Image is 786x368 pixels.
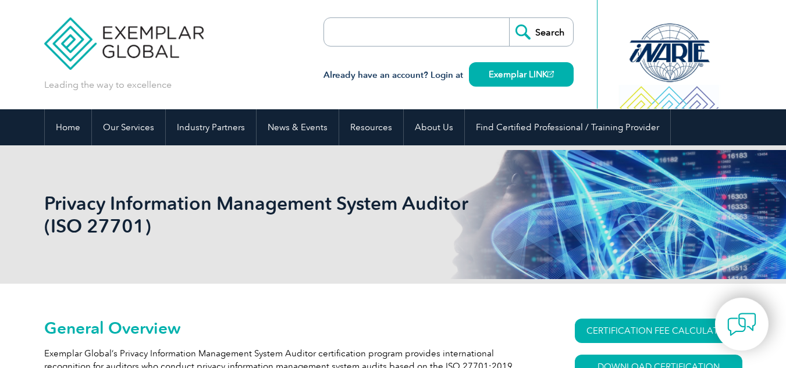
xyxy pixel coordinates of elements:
[547,71,554,77] img: open_square.png
[257,109,339,145] a: News & Events
[469,62,574,87] a: Exemplar LINK
[45,109,91,145] a: Home
[166,109,256,145] a: Industry Partners
[92,109,165,145] a: Our Services
[465,109,670,145] a: Find Certified Professional / Training Provider
[404,109,464,145] a: About Us
[44,192,491,237] h1: Privacy Information Management System Auditor (ISO 27701)
[575,319,742,343] a: CERTIFICATION FEE CALCULATOR
[44,319,533,337] h2: General Overview
[509,18,573,46] input: Search
[339,109,403,145] a: Resources
[44,78,172,91] p: Leading the way to excellence
[323,68,574,83] h3: Already have an account? Login at
[727,310,756,339] img: contact-chat.png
